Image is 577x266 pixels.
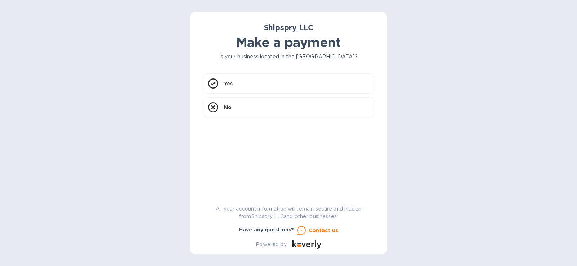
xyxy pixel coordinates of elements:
p: All your account information will remain secure and hidden from Shipspry LLC and other businesses. [202,205,375,220]
h1: Make a payment [202,35,375,50]
p: Yes [224,80,233,87]
b: Shipspry LLC [264,23,313,32]
p: Powered by [256,241,286,248]
u: Contact us [309,227,338,233]
p: No [224,104,232,111]
p: Is your business located in the [GEOGRAPHIC_DATA]? [202,53,375,60]
b: Have any questions? [239,227,294,233]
